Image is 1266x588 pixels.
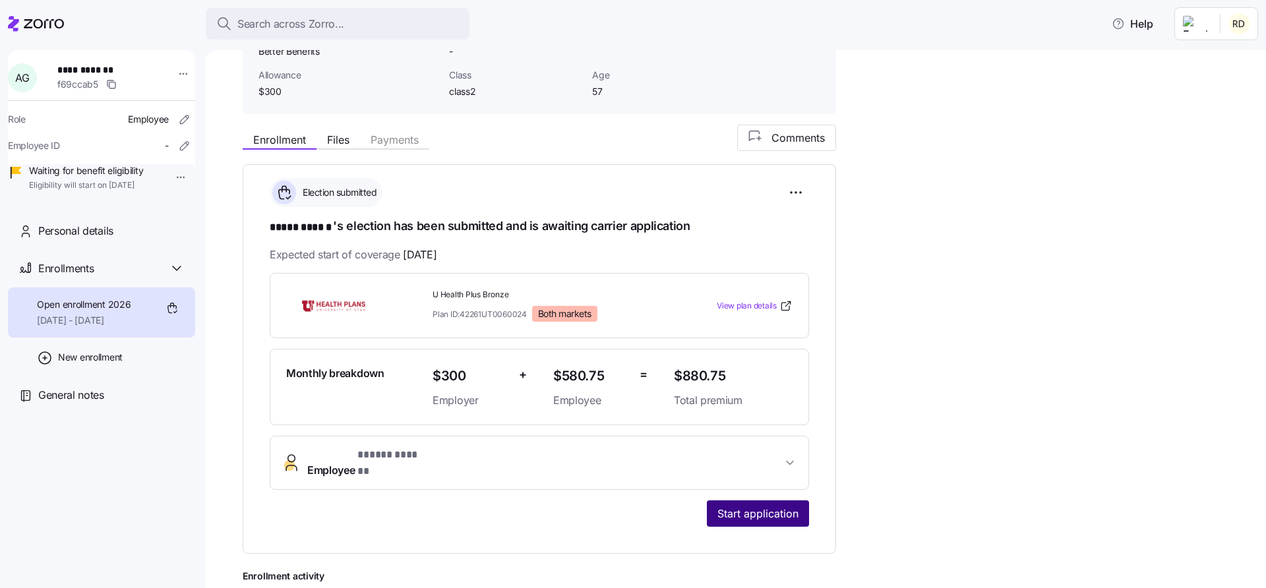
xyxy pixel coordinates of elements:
span: $880.75 [674,365,793,387]
span: = [640,365,648,384]
span: class2 [449,85,582,98]
span: Total premium [674,392,793,409]
button: Start application [707,500,809,527]
span: Employee ID [8,139,60,152]
a: View plan details [717,299,793,312]
span: Both markets [538,308,591,320]
span: Role [8,113,26,126]
span: U Health Plus Bronze [433,289,663,301]
span: Employee [128,113,169,126]
img: University of Utah Health Plans [286,291,381,321]
button: Search across Zorro... [206,8,469,40]
span: Search across Zorro... [237,16,344,32]
span: General notes [38,387,104,403]
span: $300 [433,365,508,387]
span: Comments [771,130,825,146]
span: + [519,365,527,384]
span: - [165,139,169,152]
span: Better Benefits [258,45,438,58]
img: 9f794d0485883a9a923180f976dc9e55 [1228,13,1250,34]
span: Employer [433,392,508,409]
span: Enrollment [253,134,306,145]
span: View plan details [717,300,777,312]
span: A G [15,73,29,83]
span: Help [1112,16,1153,32]
span: Personal details [38,223,113,239]
span: Age [592,69,725,82]
span: Open enrollment 2026 [37,298,131,311]
span: [DATE] - [DATE] [37,314,131,327]
span: Enrollment activity [243,570,836,583]
span: Monthly breakdown [286,365,384,382]
button: Comments [737,125,836,151]
h1: 's election has been submitted and is awaiting carrier application [270,218,809,236]
span: Enrollments [38,260,94,277]
span: Start application [717,506,799,521]
img: Employer logo [1183,16,1209,32]
span: Class [449,69,582,82]
span: 57 [592,85,725,98]
span: Employee [553,392,629,409]
span: Waiting for benefit eligibility [29,164,143,177]
span: Expected start of coverage [270,247,437,263]
span: $300 [258,85,438,98]
span: f69ccab5 [57,78,98,91]
span: Files [327,134,349,145]
span: Employee [307,447,427,479]
span: $580.75 [553,365,629,387]
span: New enrollment [58,351,123,364]
span: Eligibility will start on [DATE] [29,180,143,191]
span: Election submitted [299,186,377,199]
span: Payments [371,134,419,145]
span: Allowance [258,69,438,82]
span: - [449,45,453,58]
button: Help [1101,11,1164,37]
span: Plan ID: 42261UT0060024 [433,309,527,320]
span: [DATE] [403,247,437,263]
